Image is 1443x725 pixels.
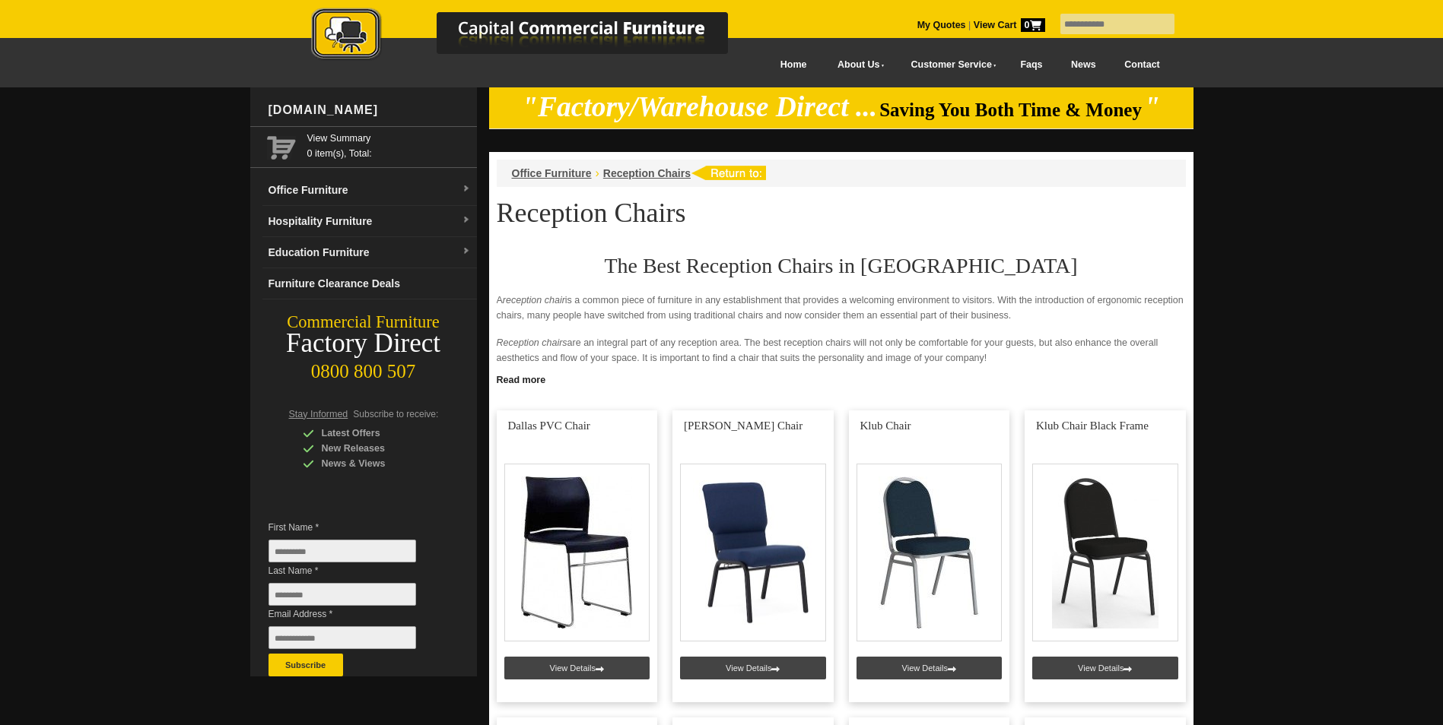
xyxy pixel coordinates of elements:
img: dropdown [462,185,471,194]
em: " [1144,91,1160,122]
div: Commercial Furniture [250,312,477,333]
p: A is a common piece of furniture in any establishment that provides a welcoming environment to vi... [497,293,1186,323]
em: Reception chairs [497,337,567,348]
a: Office Furniture [512,167,592,179]
p: are an integral part of any reception area. The best reception chairs will not only be comfortabl... [497,335,1186,366]
span: Email Address * [269,606,439,622]
span: Last Name * [269,563,439,578]
button: Subscribe [269,654,343,676]
a: View Summary [307,131,471,146]
img: dropdown [462,247,471,256]
h2: The Best Reception Chairs in [GEOGRAPHIC_DATA] [497,255,1186,277]
a: About Us [821,48,894,82]
a: Customer Service [894,48,1006,82]
span: Saving You Both Time & Money [879,100,1142,120]
a: Hospitality Furnituredropdown [262,206,477,237]
a: Furniture Clearance Deals [262,268,477,299]
input: Last Name * [269,583,416,606]
img: return to [691,166,766,180]
img: dropdown [462,216,471,225]
div: News & Views [303,456,447,471]
a: Education Furnituredropdown [262,237,477,268]
a: Click to read more [489,369,1193,388]
h1: Reception Chairs [497,198,1186,227]
span: Stay Informed [289,409,348,419]
a: Faqs [1006,48,1057,82]
li: › [596,166,599,181]
em: reception chair [503,295,565,306]
a: Reception Chairs [603,167,691,179]
div: New Releases [303,441,447,456]
div: Latest Offers [303,426,447,441]
div: 0800 800 507 [250,353,477,382]
input: Email Address * [269,626,416,649]
div: [DOMAIN_NAME] [262,87,477,133]
input: First Name * [269,540,416,562]
a: My Quotes [917,20,966,30]
a: Capital Commercial Furniture Logo [269,8,802,68]
a: Office Furnituredropdown [262,175,477,206]
img: Capital Commercial Furniture Logo [269,8,802,63]
span: Subscribe to receive: [353,409,438,419]
span: 0 item(s), Total: [307,131,471,159]
span: First Name * [269,520,439,535]
a: View Cart0 [971,20,1044,30]
a: News [1057,48,1110,82]
span: 0 [1021,18,1045,32]
a: Contact [1110,48,1174,82]
div: Factory Direct [250,333,477,354]
strong: View Cart [974,20,1045,30]
em: "Factory/Warehouse Direct ... [522,91,877,122]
